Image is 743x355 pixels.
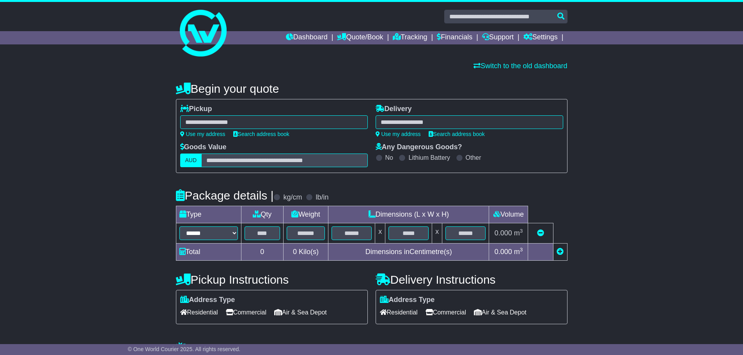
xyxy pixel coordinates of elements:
[376,273,567,286] h4: Delivery Instructions
[176,273,368,286] h4: Pickup Instructions
[520,228,523,234] sup: 3
[283,244,328,261] td: Kilo(s)
[176,82,567,95] h4: Begin your quote
[328,244,489,261] td: Dimensions in Centimetre(s)
[429,131,485,137] a: Search address book
[176,206,241,223] td: Type
[316,193,328,202] label: lb/in
[432,223,442,244] td: x
[176,342,567,355] h4: Warranty & Insurance
[557,248,564,256] a: Add new item
[437,31,472,44] a: Financials
[376,105,412,113] label: Delivery
[393,31,427,44] a: Tracking
[376,143,462,152] label: Any Dangerous Goods?
[380,296,435,304] label: Address Type
[489,206,528,223] td: Volume
[176,244,241,261] td: Total
[283,206,328,223] td: Weight
[495,248,512,256] span: 0.000
[128,346,241,352] span: © One World Courier 2025. All rights reserved.
[274,306,327,318] span: Air & Sea Depot
[537,229,544,237] a: Remove this item
[408,154,450,161] label: Lithium Battery
[293,248,297,256] span: 0
[380,306,418,318] span: Residential
[180,154,202,167] label: AUD
[176,189,274,202] h4: Package details |
[226,306,266,318] span: Commercial
[466,154,481,161] label: Other
[241,206,283,223] td: Qty
[473,62,567,70] a: Switch to the old dashboard
[337,31,383,44] a: Quote/Book
[523,31,558,44] a: Settings
[283,193,302,202] label: kg/cm
[233,131,289,137] a: Search address book
[241,244,283,261] td: 0
[520,247,523,253] sup: 3
[426,306,466,318] span: Commercial
[180,306,218,318] span: Residential
[180,296,235,304] label: Address Type
[482,31,514,44] a: Support
[375,223,385,244] td: x
[180,131,225,137] a: Use my address
[180,105,212,113] label: Pickup
[328,206,489,223] td: Dimensions (L x W x H)
[495,229,512,237] span: 0.000
[286,31,328,44] a: Dashboard
[180,143,227,152] label: Goods Value
[385,154,393,161] label: No
[474,306,527,318] span: Air & Sea Depot
[376,131,421,137] a: Use my address
[514,248,523,256] span: m
[514,229,523,237] span: m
